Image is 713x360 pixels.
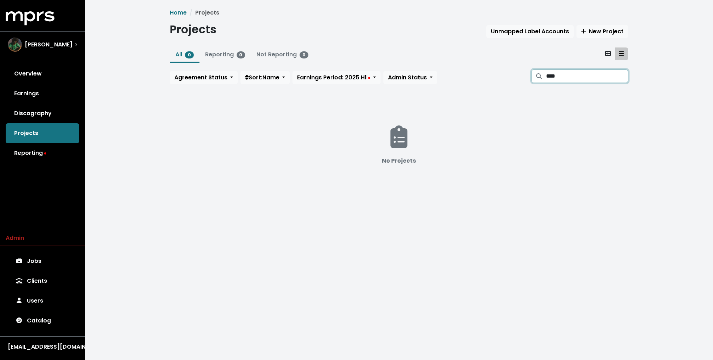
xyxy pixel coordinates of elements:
[187,9,219,17] li: Projects
[170,23,216,36] h1: Projects
[619,51,624,56] svg: Table View
[576,25,628,38] button: New Project
[170,9,628,17] nav: breadcrumb
[185,51,194,58] span: 0
[6,291,79,311] a: Users
[245,73,279,81] span: Sort: Name
[205,50,245,58] a: Reporting0
[6,14,54,22] a: mprs logo
[175,50,194,58] a: All0
[383,71,437,84] button: Admin Status
[388,73,427,81] span: Admin Status
[170,71,238,84] button: Agreement Status
[237,51,245,58] span: 0
[25,40,73,49] span: [PERSON_NAME]
[486,25,574,38] button: Unmapped Label Accounts
[6,342,79,351] button: [EMAIL_ADDRESS][DOMAIN_NAME]
[6,64,79,84] a: Overview
[605,51,611,56] svg: Card View
[382,157,416,165] b: No Projects
[491,27,569,35] span: Unmapped Label Accounts
[297,73,370,81] span: Earnings Period: 2025 H1
[6,311,79,331] a: Catalog
[6,84,79,103] a: Earnings
[240,71,290,84] button: Sort:Name
[6,143,79,163] a: Reporting
[8,38,22,52] img: The selected account / producer
[300,51,308,58] span: 0
[170,9,187,17] a: Home
[256,50,308,58] a: Not Reporting0
[6,271,79,291] a: Clients
[292,71,381,84] button: Earnings Period: 2025 H1
[581,27,624,35] span: New Project
[8,343,77,351] div: [EMAIL_ADDRESS][DOMAIN_NAME]
[546,69,628,83] input: Search projects
[6,103,79,123] a: Discography
[6,251,79,271] a: Jobs
[174,73,227,81] span: Agreement Status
